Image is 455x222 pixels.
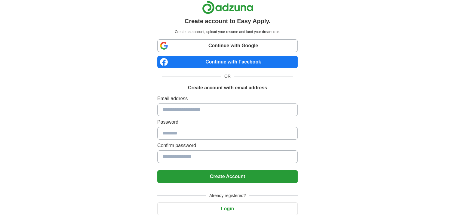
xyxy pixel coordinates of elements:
[206,193,249,199] span: Already registered?
[157,39,298,52] a: Continue with Google
[157,142,298,149] label: Confirm password
[185,17,271,26] h1: Create account to Easy Apply.
[157,56,298,68] a: Continue with Facebook
[202,1,253,14] img: Adzuna logo
[157,119,298,126] label: Password
[188,84,267,91] h1: Create account with email address
[157,206,298,211] a: Login
[158,29,297,35] p: Create an account, upload your resume and land your dream role.
[157,95,298,102] label: Email address
[221,73,234,79] span: OR
[157,170,298,183] button: Create Account
[157,202,298,215] button: Login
